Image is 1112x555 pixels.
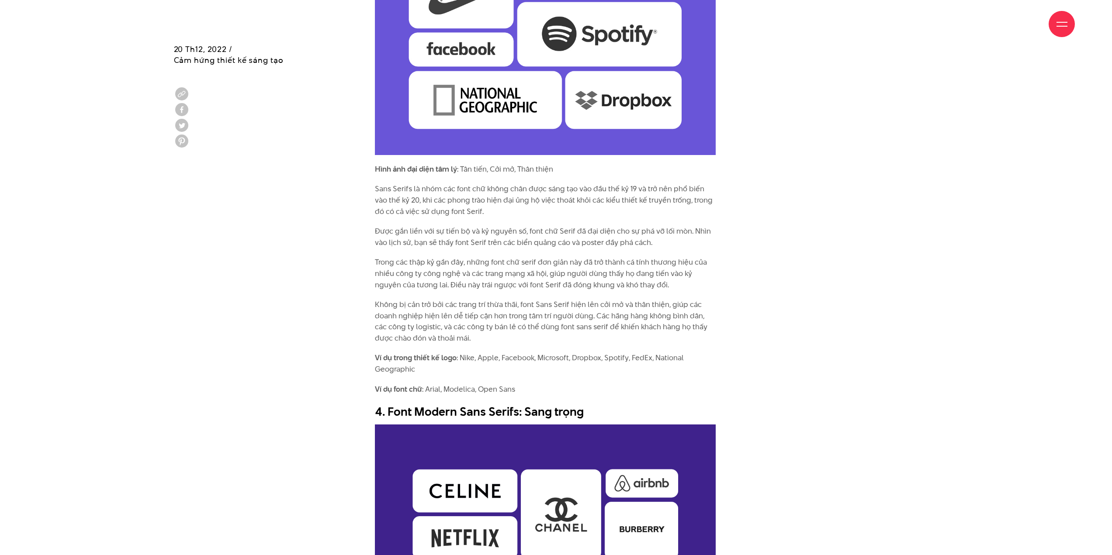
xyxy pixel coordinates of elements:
[375,352,716,375] p: : Nike, Apple, Facebook, Microsoft, Dropbox, Spotify, FedEx, National Geographic
[375,403,716,420] h2: 4. Font Modern Sans Serifs: Sang trọng
[375,384,422,394] strong: Ví dụ font chữ
[375,183,716,217] p: Sans Serifs là nhóm các font chữ không chân được sáng tạo vào đầu thế kỷ 19 và trở nên phổ biến v...
[375,257,716,290] p: Trong các thập kỷ gần đây, những font chữ serif đơn giản này đã trở thành cá tính thương hiệu của...
[375,384,716,395] p: : Arial, Modelica, Open Sans
[375,164,716,175] p: : Tân tiến, Cởi mở, Thân thiện
[375,226,716,248] p: Được gắn liền với sự tiến bộ và kỷ nguyên số, font chữ Serif đã đại diện cho sự phá vỡ lối mòn. N...
[375,352,457,363] strong: Ví dụ trong thiết kế logo
[375,299,716,344] p: Không bị cản trở bởi các trang trí thừa thãi, font Sans Serif hiện lên cởi mở và thân thiện, giúp...
[375,164,457,174] strong: Hình ảnh đại diện tâm lý
[174,44,284,65] span: 20 Th12, 2022 / Cảm hứng thiết kế sáng tạo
